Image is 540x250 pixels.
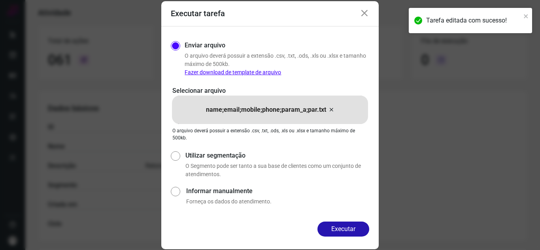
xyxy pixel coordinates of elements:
p: Forneça os dados do atendimento. [186,197,369,206]
p: O Segmento pode ser tanto a sua base de clientes como um conjunto de atendimentos. [185,162,369,179]
h3: Executar tarefa [171,9,225,18]
p: O arquivo deverá possuir a extensão .csv, .txt, .ods, .xls ou .xlsx e tamanho máximo de 500kb. [172,127,368,141]
button: close [523,11,529,21]
p: name;email;mobile;phone;param_a;par.txt [206,105,326,115]
button: Executar [317,222,369,237]
p: O arquivo deverá possuir a extensão .csv, .txt, .ods, .xls ou .xlsx e tamanho máximo de 500kb. [185,52,369,77]
p: Selecionar arquivo [172,86,368,96]
div: Tarefa editada com sucesso! [426,16,521,25]
label: Informar manualmente [186,186,369,196]
label: Enviar arquivo [185,41,225,50]
a: Fazer download de template de arquivo [185,69,281,75]
label: Utilizar segmentação [185,151,369,160]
